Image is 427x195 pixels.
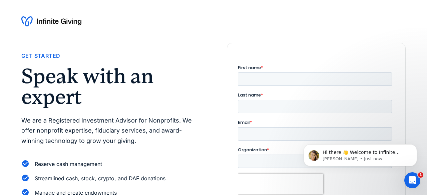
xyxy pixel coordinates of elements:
[294,130,427,177] iframe: Intercom notifications message
[418,172,423,178] span: 1
[404,172,420,188] iframe: Intercom live chat
[35,160,102,169] div: Reserve cash management
[35,174,165,183] div: Streamlined cash, stock, crypto, and DAF donations
[21,66,200,108] h2: Speak with an expert
[21,51,60,60] div: Get Started
[21,116,200,146] p: We are a Registered Investment Advisor for Nonprofits. We offer nonprofit expertise, fiduciary se...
